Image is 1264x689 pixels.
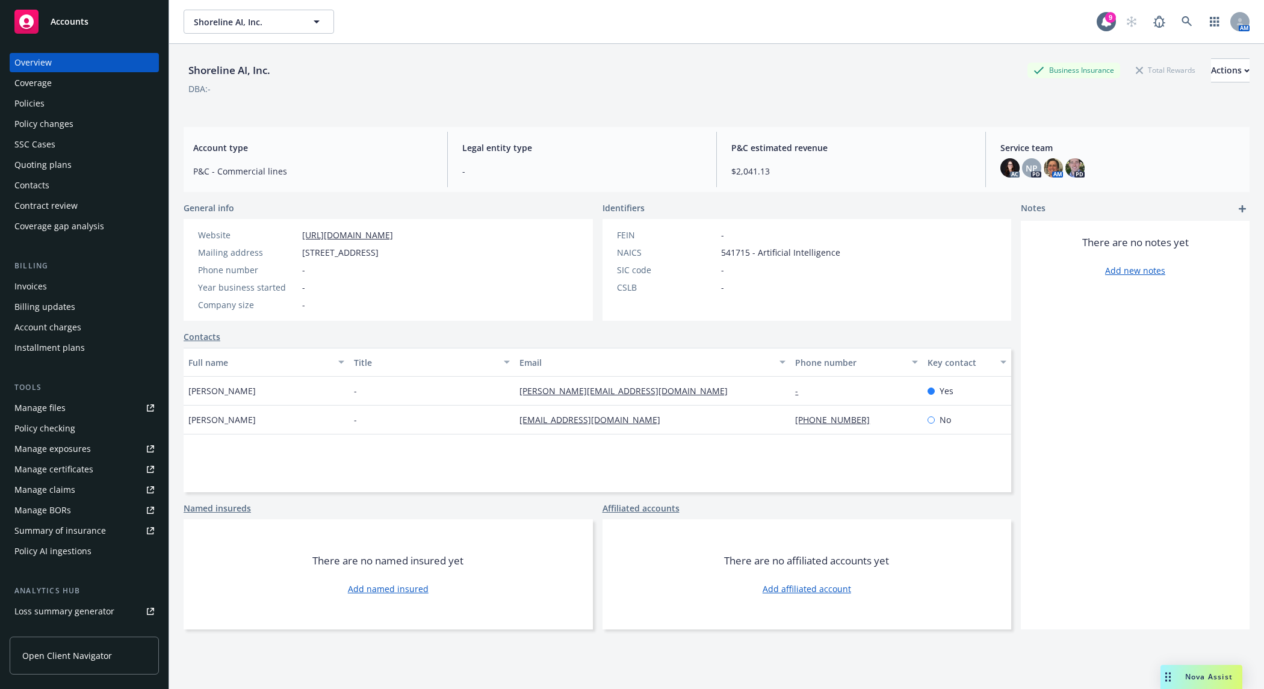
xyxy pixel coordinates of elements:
a: Add affiliated account [763,582,851,595]
button: Actions [1211,58,1250,82]
div: Manage BORs [14,501,71,520]
a: [PHONE_NUMBER] [795,414,879,425]
div: Analytics hub [10,585,159,597]
div: Email [519,356,772,369]
a: Add named insured [348,582,429,595]
a: Quoting plans [10,155,159,175]
div: Overview [14,53,52,72]
div: Shoreline AI, Inc. [184,63,275,78]
a: Policies [10,94,159,113]
div: Policy changes [14,114,73,134]
span: NP [1026,162,1038,175]
span: - [302,264,305,276]
span: General info [184,202,234,214]
a: add [1235,202,1250,216]
span: P&C estimated revenue [731,141,971,154]
a: Summary of insurance [10,521,159,540]
span: There are no notes yet [1082,235,1189,250]
div: Tools [10,382,159,394]
div: Phone number [795,356,905,369]
span: There are no affiliated accounts yet [724,554,889,568]
span: 541715 - Artificial Intelligence [721,246,840,259]
div: Contract review [14,196,78,215]
span: No [940,413,951,426]
img: photo [1065,158,1085,178]
img: photo [1000,158,1020,178]
div: SSC Cases [14,135,55,154]
span: - [462,165,702,178]
div: Full name [188,356,331,369]
a: Contract review [10,196,159,215]
a: Search [1175,10,1199,34]
a: Billing updates [10,297,159,317]
div: Account charges [14,318,81,337]
a: Switch app [1203,10,1227,34]
span: Accounts [51,17,88,26]
a: Contacts [10,176,159,195]
a: Named insureds [184,502,251,514]
div: Actions [1211,59,1250,82]
span: Open Client Navigator [22,649,112,662]
div: Title [354,356,497,369]
span: - [302,298,305,311]
span: Service team [1000,141,1240,154]
span: Shoreline AI, Inc. [194,16,298,28]
a: Report a Bug [1147,10,1171,34]
a: Manage BORs [10,501,159,520]
div: Total Rewards [1130,63,1201,78]
div: Coverage [14,73,52,93]
span: - [721,281,724,294]
div: Company size [198,298,297,311]
a: Installment plans [10,338,159,357]
div: Website [198,229,297,241]
a: Contacts [184,330,220,343]
div: Invoices [14,277,47,296]
span: - [721,264,724,276]
span: There are no named insured yet [312,554,463,568]
div: Manage certificates [14,460,93,479]
a: Policy AI ingestions [10,542,159,561]
a: Manage exposures [10,439,159,459]
div: Contacts [14,176,49,195]
div: Policy AI ingestions [14,542,91,561]
img: photo [1044,158,1063,178]
a: [PERSON_NAME][EMAIL_ADDRESS][DOMAIN_NAME] [519,385,737,397]
a: Accounts [10,5,159,39]
a: - [795,385,808,397]
div: Mailing address [198,246,297,259]
a: Affiliated accounts [603,502,680,514]
button: Title [349,348,515,377]
div: NAICS [617,246,716,259]
span: - [302,281,305,294]
div: Billing updates [14,297,75,317]
div: Year business started [198,281,297,294]
span: Nova Assist [1185,672,1233,682]
div: Manage claims [14,480,75,499]
div: Coverage gap analysis [14,217,104,236]
span: - [354,413,357,426]
div: Policy checking [14,419,75,438]
button: Full name [184,348,349,377]
a: Account charges [10,318,159,337]
a: SSC Cases [10,135,159,154]
a: Start snowing [1120,10,1144,34]
span: Legal entity type [462,141,702,154]
div: 9 [1105,12,1116,23]
a: Loss summary generator [10,602,159,621]
span: - [721,229,724,241]
span: - [354,385,357,397]
a: [EMAIL_ADDRESS][DOMAIN_NAME] [519,414,670,425]
div: Summary of insurance [14,521,106,540]
div: Manage files [14,398,66,418]
div: Key contact [928,356,993,369]
span: P&C - Commercial lines [193,165,433,178]
span: [STREET_ADDRESS] [302,246,379,259]
a: Overview [10,53,159,72]
a: Manage files [10,398,159,418]
div: Policies [14,94,45,113]
button: Phone number [790,348,923,377]
div: Manage exposures [14,439,91,459]
span: $2,041.13 [731,165,971,178]
button: Shoreline AI, Inc. [184,10,334,34]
